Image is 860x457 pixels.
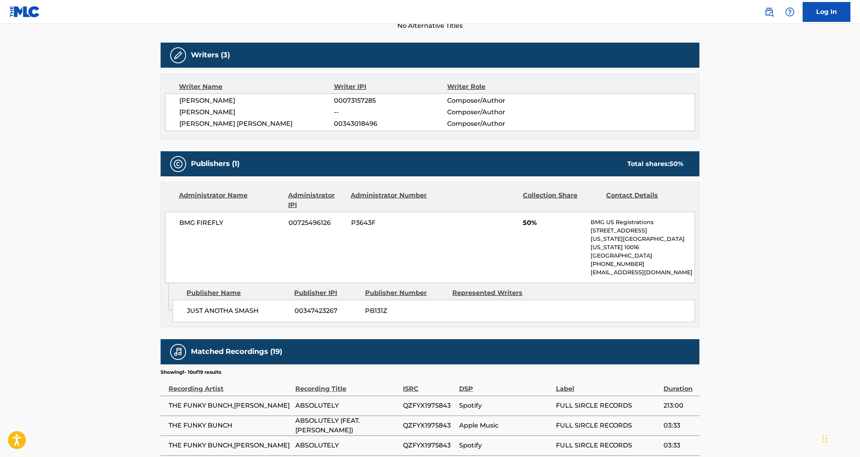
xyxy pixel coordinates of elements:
span: 00343018496 [334,119,447,129]
span: Spotify [459,401,552,410]
span: THE FUNKY BUNCH,[PERSON_NAME] [169,441,291,450]
div: Help [782,4,798,20]
img: Writers [173,51,183,60]
div: Contact Details [606,191,683,210]
span: ABSOLUTELY (FEAT. [PERSON_NAME]) [295,416,399,435]
p: [EMAIL_ADDRESS][DOMAIN_NAME] [591,268,695,277]
div: Recording Artist [169,376,291,394]
span: Apple Music [459,421,552,430]
p: [STREET_ADDRESS] [591,227,695,235]
p: [US_STATE][GEOGRAPHIC_DATA][US_STATE] 10016 [591,235,695,252]
div: ISRC [403,376,455,394]
p: [PHONE_NUMBER] [591,260,695,268]
span: [PERSON_NAME] [179,96,334,105]
img: Matched Recordings [173,347,183,357]
div: Represented Writers [452,288,534,298]
span: THE FUNKY BUNCH,[PERSON_NAME] [169,401,291,410]
div: Administrator Number [351,191,428,210]
div: Label [556,376,660,394]
div: Administrator IPI [288,191,345,210]
span: FULL SIRCLE RECORDS [556,421,660,430]
p: Showing 1 - 10 of 19 results [161,369,221,376]
div: Recording Title [295,376,399,394]
span: QZFYX1975843 [403,421,455,430]
span: Composer/Author [447,119,550,129]
span: Spotify [459,441,552,450]
img: MLC Logo [10,6,40,18]
div: Duration [664,376,695,394]
span: QZFYX1975843 [403,441,455,450]
div: Administrator Name [179,191,282,210]
div: Drag [823,427,827,451]
div: Total shares: [627,159,683,169]
div: Publisher Name [187,288,288,298]
h5: Publishers (1) [191,159,240,168]
h5: Writers (3) [191,51,230,60]
span: 00347423267 [295,306,359,316]
p: [GEOGRAPHIC_DATA] [591,252,695,260]
span: 50 % [670,160,683,168]
span: No Alternative Titles [161,21,699,31]
img: search [764,7,774,17]
span: Composer/Author [447,107,550,117]
span: Composer/Author [447,96,550,105]
span: 213:00 [664,401,695,410]
iframe: Chat Widget [820,419,860,457]
span: 00725496126 [289,218,345,228]
span: [PERSON_NAME] [PERSON_NAME] [179,119,334,129]
span: ABSOLUTELY [295,441,399,450]
span: P3643F [351,218,428,228]
div: Publisher IPI [294,288,359,298]
span: -- [334,107,447,117]
div: Writer Name [179,82,334,92]
span: QZFYX1975843 [403,401,455,410]
div: Writer Role [447,82,550,92]
a: Public Search [761,4,777,20]
span: [PERSON_NAME] [179,107,334,117]
div: DSP [459,376,552,394]
span: THE FUNKY BUNCH [169,421,291,430]
div: Collection Share [523,191,600,210]
span: FULL SIRCLE RECORDS [556,401,660,410]
span: FULL SIRCLE RECORDS [556,441,660,450]
span: 03:33 [664,421,695,430]
span: BMG FIREFLY [179,218,283,228]
span: JUST ANOTHA SMASH [187,306,289,316]
span: ABSOLUTELY [295,401,399,410]
span: 50% [523,218,585,228]
span: 03:33 [664,441,695,450]
a: Log In [803,2,850,22]
span: 00073157285 [334,96,447,105]
img: Publishers [173,159,183,169]
p: BMG US Registrations [591,218,695,227]
span: PB131Z [365,306,446,316]
div: Publisher Number [365,288,446,298]
div: Writer IPI [334,82,448,92]
img: help [785,7,795,17]
h5: Matched Recordings (19) [191,347,282,356]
